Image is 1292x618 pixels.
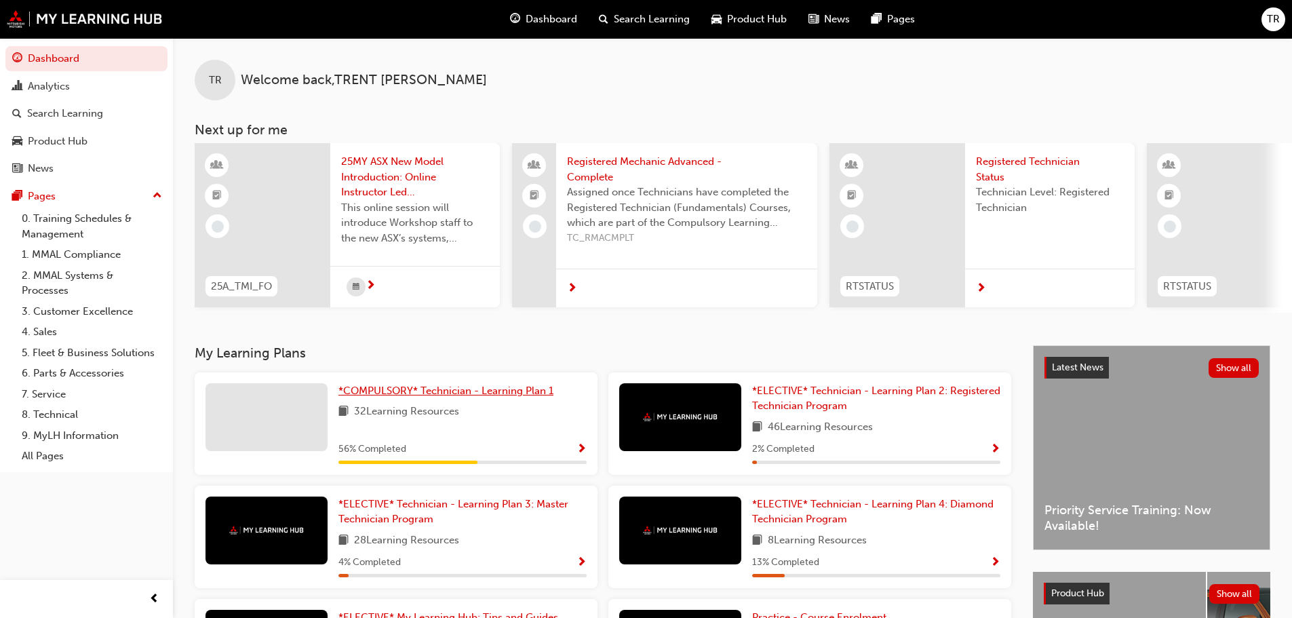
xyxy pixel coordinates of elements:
a: 4. Sales [16,322,168,343]
span: 46 Learning Resources [768,419,873,436]
span: Technician Level: Registered Technician [976,185,1124,215]
div: Analytics [28,79,70,94]
button: Show Progress [576,441,587,458]
h3: Next up for me [173,122,1292,138]
span: book-icon [338,404,349,421]
span: booktick-icon [530,187,539,205]
span: people-icon [530,157,539,174]
span: book-icon [752,419,762,436]
a: News [5,156,168,181]
span: *COMPULSORY* Technician - Learning Plan 1 [338,385,553,397]
span: 13 % Completed [752,555,819,571]
span: Pages [887,12,915,27]
span: 25MY ASX New Model Introduction: Online Instructor Led Training [341,154,489,200]
span: Registered Technician Status [976,154,1124,185]
a: news-iconNews [798,5,861,33]
span: 4 % Completed [338,555,401,571]
span: guage-icon [510,11,520,28]
span: car-icon [12,136,22,148]
button: Show Progress [576,554,587,571]
span: booktick-icon [1164,187,1174,205]
a: 3. Customer Excellence [16,301,168,322]
a: 9. MyLH Information [16,425,168,446]
span: 32 Learning Resources [354,404,459,421]
a: 2. MMAL Systems & Processes [16,265,168,301]
button: Pages [5,184,168,209]
a: 5. Fleet & Business Solutions [16,343,168,364]
span: book-icon [338,533,349,549]
span: Product Hub [1051,587,1104,599]
button: Show Progress [990,554,1000,571]
span: Product Hub [727,12,787,27]
span: TR [209,73,222,88]
span: calendar-icon [353,279,359,296]
a: Product HubShow all [1044,583,1259,604]
a: 6. Parts & Accessories [16,363,168,384]
span: Welcome back , TRENT [PERSON_NAME] [241,73,487,88]
span: RTSTATUS [1163,279,1211,294]
a: *COMPULSORY* Technician - Learning Plan 1 [338,383,559,399]
div: News [28,161,54,176]
a: Dashboard [5,46,168,71]
span: TC_RMACMPLT [567,231,806,246]
span: Show Progress [990,444,1000,456]
a: guage-iconDashboard [499,5,588,33]
span: Search Learning [614,12,690,27]
span: Dashboard [526,12,577,27]
img: mmal [7,10,163,28]
span: guage-icon [12,53,22,65]
h3: My Learning Plans [195,345,1011,361]
span: *ELECTIVE* Technician - Learning Plan 3: Master Technician Program [338,498,568,526]
span: RTSTATUS [846,279,894,294]
a: *ELECTIVE* Technician - Learning Plan 3: Master Technician Program [338,497,587,527]
span: News [824,12,850,27]
span: learningRecordVerb_NONE-icon [212,220,224,233]
a: Latest NewsShow allPriority Service Training: Now Available! [1033,345,1270,550]
span: 28 Learning Resources [354,533,459,549]
img: mmal [643,412,718,421]
span: up-icon [153,187,162,205]
a: *ELECTIVE* Technician - Learning Plan 4: Diamond Technician Program [752,497,1000,527]
button: Show all [1209,584,1260,604]
span: pages-icon [872,11,882,28]
span: Show Progress [576,444,587,456]
span: next-icon [567,283,577,295]
span: *ELECTIVE* Technician - Learning Plan 2: Registered Technician Program [752,385,1000,412]
a: pages-iconPages [861,5,926,33]
a: RTSTATUSRegistered Technician StatusTechnician Level: Registered Technician [829,143,1135,307]
span: chart-icon [12,81,22,93]
img: mmal [643,526,718,535]
span: next-icon [366,280,376,292]
span: 56 % Completed [338,442,406,457]
span: 25A_TMI_FO [211,279,272,294]
span: learningRecordVerb_NONE-icon [529,220,541,233]
span: TR [1267,12,1280,27]
span: prev-icon [149,591,159,608]
span: Show Progress [990,557,1000,569]
a: 1. MMAL Compliance [16,244,168,265]
a: *ELECTIVE* Technician - Learning Plan 2: Registered Technician Program [752,383,1000,414]
span: news-icon [12,163,22,175]
button: Show all [1209,358,1259,378]
a: 8. Technical [16,404,168,425]
span: search-icon [599,11,608,28]
span: Latest News [1052,362,1103,373]
span: Assigned once Technicians have completed the Registered Technician (Fundamentals) Courses, which ... [567,185,806,231]
span: This online session will introduce Workshop staff to the new ASX’s systems, software, servicing p... [341,200,489,246]
span: search-icon [12,108,22,120]
div: Search Learning [27,106,103,121]
div: Pages [28,189,56,204]
button: Show Progress [990,441,1000,458]
span: learningResourceType_INSTRUCTOR_LED-icon [847,157,857,174]
a: car-iconProduct Hub [701,5,798,33]
div: Product Hub [28,134,87,149]
a: search-iconSearch Learning [588,5,701,33]
a: 0. Training Schedules & Management [16,208,168,244]
span: booktick-icon [212,187,222,205]
a: Latest NewsShow all [1044,357,1259,379]
span: next-icon [976,283,986,295]
span: learningResourceType_INSTRUCTOR_LED-icon [1164,157,1174,174]
a: Analytics [5,74,168,99]
span: car-icon [711,11,722,28]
